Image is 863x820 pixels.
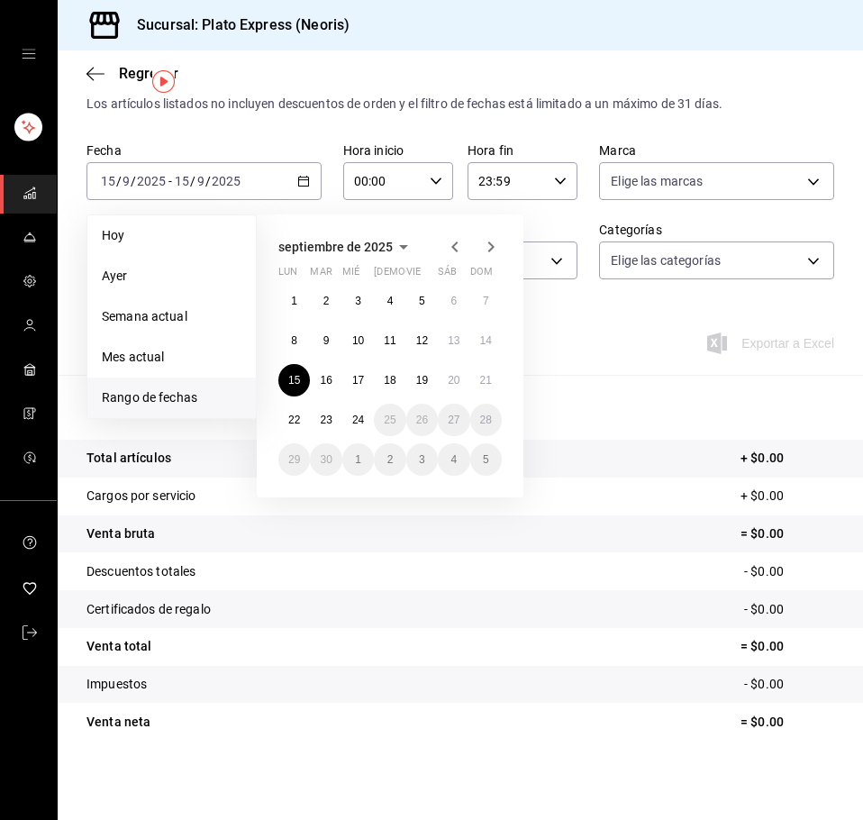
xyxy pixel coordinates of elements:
p: Cargos por servicio [86,487,196,506]
p: + $0.00 [740,487,834,506]
abbr: 22 de septiembre de 2025 [288,414,300,426]
abbr: martes [310,266,332,285]
abbr: 11 de septiembre de 2025 [384,334,395,347]
input: -- [100,174,116,188]
button: 24 de septiembre de 2025 [342,404,374,436]
button: 7 de septiembre de 2025 [470,285,502,317]
button: 15 de septiembre de 2025 [278,364,310,396]
span: Ayer [102,267,241,286]
abbr: 6 de septiembre de 2025 [450,295,457,307]
abbr: 13 de septiembre de 2025 [448,334,459,347]
p: Venta neta [86,713,150,732]
abbr: 7 de septiembre de 2025 [483,295,489,307]
span: Elige las marcas [611,172,703,190]
p: Descuentos totales [86,562,195,581]
button: 16 de septiembre de 2025 [310,364,341,396]
abbr: 23 de septiembre de 2025 [320,414,332,426]
button: 17 de septiembre de 2025 [342,364,374,396]
label: Fecha [86,144,322,157]
span: septiembre de 2025 [278,240,393,254]
abbr: 30 de septiembre de 2025 [320,453,332,466]
h3: Sucursal: Plato Express (Neoris) [123,14,350,36]
button: 29 de septiembre de 2025 [278,443,310,476]
button: 3 de septiembre de 2025 [342,285,374,317]
img: Tooltip marker [152,70,175,93]
abbr: domingo [470,266,493,285]
button: septiembre de 2025 [278,236,414,258]
abbr: 10 de septiembre de 2025 [352,334,364,347]
input: -- [174,174,190,188]
abbr: 12 de septiembre de 2025 [416,334,428,347]
button: 22 de septiembre de 2025 [278,404,310,436]
abbr: 5 de octubre de 2025 [483,453,489,466]
p: - $0.00 [744,600,834,619]
abbr: 3 de septiembre de 2025 [355,295,361,307]
button: 2 de septiembre de 2025 [310,285,341,317]
button: 20 de septiembre de 2025 [438,364,469,396]
p: Venta bruta [86,524,155,543]
input: -- [122,174,131,188]
abbr: 28 de septiembre de 2025 [480,414,492,426]
p: - $0.00 [744,562,834,581]
abbr: 4 de octubre de 2025 [450,453,457,466]
abbr: 14 de septiembre de 2025 [480,334,492,347]
button: 14 de septiembre de 2025 [470,324,502,357]
label: Hora fin [468,144,577,157]
button: 12 de septiembre de 2025 [406,324,438,357]
button: 18 de septiembre de 2025 [374,364,405,396]
button: 1 de septiembre de 2025 [278,285,310,317]
p: = $0.00 [740,637,834,656]
abbr: sábado [438,266,457,285]
abbr: 4 de septiembre de 2025 [387,295,394,307]
span: Elige las categorías [611,251,721,269]
button: 5 de septiembre de 2025 [406,285,438,317]
span: Hoy [102,226,241,245]
p: Certificados de regalo [86,600,211,619]
span: Mes actual [102,348,241,367]
abbr: jueves [374,266,480,285]
abbr: 26 de septiembre de 2025 [416,414,428,426]
label: Hora inicio [343,144,453,157]
input: ---- [136,174,167,188]
abbr: 15 de septiembre de 2025 [288,374,300,387]
button: 4 de octubre de 2025 [438,443,469,476]
label: Categorías [599,223,834,236]
button: 23 de septiembre de 2025 [310,404,341,436]
button: 6 de septiembre de 2025 [438,285,469,317]
abbr: miércoles [342,266,359,285]
p: - $0.00 [744,675,834,694]
p: = $0.00 [740,713,834,732]
button: Regresar [86,65,178,82]
button: 19 de septiembre de 2025 [406,364,438,396]
button: open drawer [22,47,36,61]
button: 9 de septiembre de 2025 [310,324,341,357]
button: 30 de septiembre de 2025 [310,443,341,476]
abbr: 2 de septiembre de 2025 [323,295,330,307]
p: Total artículos [86,449,171,468]
abbr: viernes [406,266,421,285]
abbr: 21 de septiembre de 2025 [480,374,492,387]
button: 3 de octubre de 2025 [406,443,438,476]
span: Semana actual [102,307,241,326]
button: 10 de septiembre de 2025 [342,324,374,357]
span: Regresar [119,65,178,82]
span: / [205,174,211,188]
abbr: 9 de septiembre de 2025 [323,334,330,347]
abbr: 27 de septiembre de 2025 [448,414,459,426]
button: 4 de septiembre de 2025 [374,285,405,317]
abbr: 1 de septiembre de 2025 [291,295,297,307]
button: 25 de septiembre de 2025 [374,404,405,436]
button: 8 de septiembre de 2025 [278,324,310,357]
abbr: 3 de octubre de 2025 [419,453,425,466]
abbr: 2 de octubre de 2025 [387,453,394,466]
abbr: lunes [278,266,297,285]
button: 28 de septiembre de 2025 [470,404,502,436]
input: ---- [211,174,241,188]
abbr: 5 de septiembre de 2025 [419,295,425,307]
button: 26 de septiembre de 2025 [406,404,438,436]
abbr: 20 de septiembre de 2025 [448,374,459,387]
abbr: 16 de septiembre de 2025 [320,374,332,387]
button: 2 de octubre de 2025 [374,443,405,476]
div: Los artículos listados no incluyen descuentos de orden y el filtro de fechas está limitado a un m... [86,95,834,114]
